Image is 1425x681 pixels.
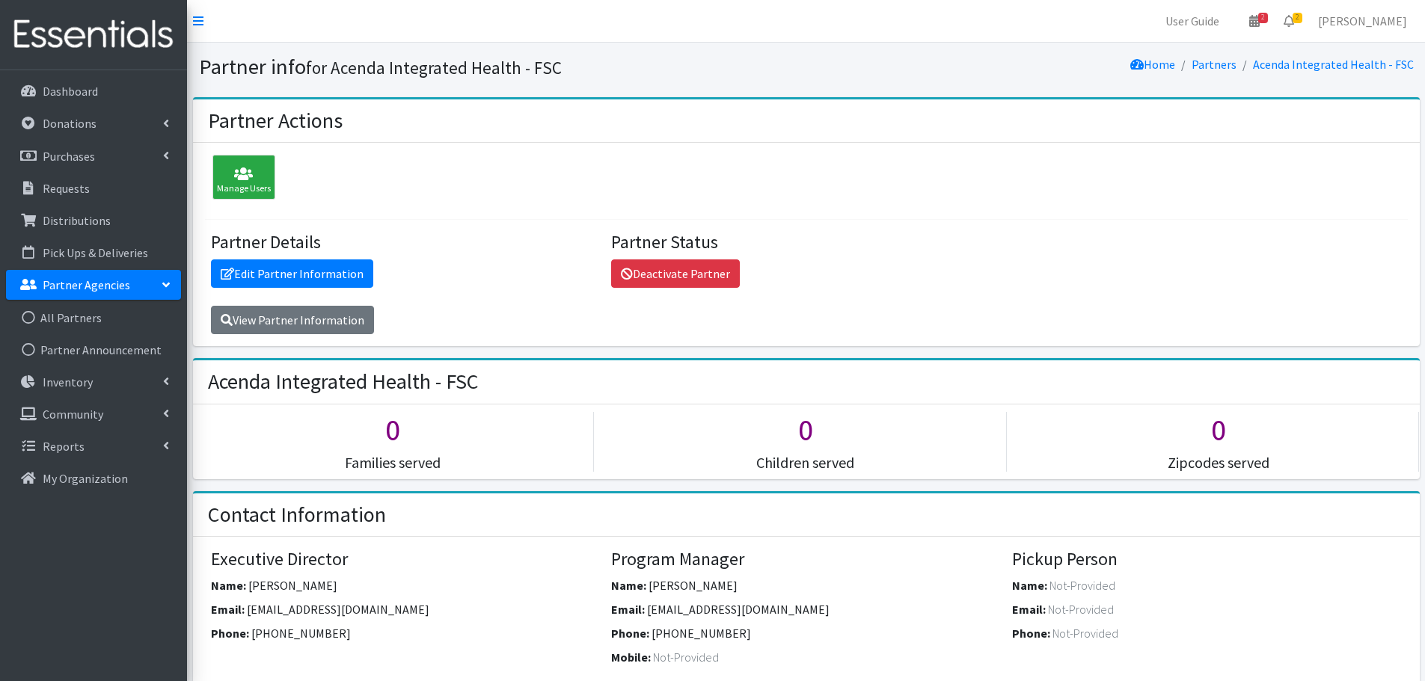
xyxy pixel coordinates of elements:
span: [EMAIL_ADDRESS][DOMAIN_NAME] [247,602,429,617]
h4: Pickup Person [1012,549,1402,570]
a: User Guide [1153,6,1231,36]
label: Mobile: [611,648,651,666]
p: Dashboard [43,84,98,99]
p: Inventory [43,375,93,389]
a: My Organization [6,463,181,493]
a: Partner Announcement [6,335,181,365]
a: Donations [6,108,181,138]
a: Requests [6,173,181,203]
h1: Partner info [199,54,801,80]
a: Community [6,399,181,429]
h4: Partner Details [211,232,601,253]
span: 2 [1293,13,1302,23]
span: 2 [1258,13,1268,23]
h4: Partner Status [611,232,1001,253]
p: Community [43,407,103,422]
label: Name: [211,576,246,594]
span: Not-Provided [1049,578,1115,593]
span: [PHONE_NUMBER] [251,626,351,641]
img: HumanEssentials [6,10,181,60]
label: Phone: [211,624,249,642]
a: Distributions [6,206,181,235]
label: Name: [1012,576,1047,594]
p: Partner Agencies [43,277,130,292]
a: Dashboard [6,76,181,106]
span: [PERSON_NAME] [649,578,738,593]
span: Not-Provided [653,650,719,665]
a: 2 [1237,6,1272,36]
h5: Zipcodes served [1018,454,1419,472]
a: All Partners [6,303,181,333]
p: Donations [43,116,96,131]
p: Requests [43,181,90,196]
a: Acenda Integrated Health - FSC [1253,57,1414,72]
h4: Program Manager [611,549,1001,570]
label: Email: [1012,600,1046,618]
a: [PERSON_NAME] [1306,6,1419,36]
a: View Partner Information [211,306,374,334]
p: Reports [43,439,85,454]
h2: Contact Information [208,502,386,528]
p: Distributions [43,213,111,228]
a: Pick Ups & Deliveries [6,238,181,268]
span: Not-Provided [1052,626,1118,641]
h1: 0 [605,412,1006,448]
a: Edit Partner Information [211,259,373,288]
p: Pick Ups & Deliveries [43,245,148,260]
a: Purchases [6,141,181,171]
label: Email: [611,600,645,618]
span: [PERSON_NAME] [248,578,337,593]
span: [EMAIL_ADDRESS][DOMAIN_NAME] [647,602,830,617]
a: Manage Users [205,172,275,187]
h4: Executive Director [211,549,601,570]
p: Purchases [43,149,95,164]
span: Not-Provided [1048,602,1114,617]
h2: Partner Actions [208,108,343,134]
h2: Acenda Integrated Health - FSC [208,369,479,395]
a: Partner Agencies [6,270,181,300]
h5: Families served [193,454,594,472]
label: Email: [211,600,245,618]
a: Home [1130,57,1175,72]
p: My Organization [43,471,128,486]
a: 2 [1272,6,1306,36]
h5: Children served [605,454,1006,472]
label: Name: [611,576,646,594]
a: Inventory [6,367,181,397]
a: Deactivate Partner [611,259,740,288]
h1: 0 [1018,412,1419,448]
label: Phone: [611,624,649,642]
label: Phone: [1012,624,1050,642]
small: for Acenda Integrated Health - FSC [306,57,562,78]
a: Reports [6,431,181,461]
span: [PHONE_NUMBER] [652,626,751,641]
div: Manage Users [212,155,275,200]
a: Partners [1192,57,1236,72]
h1: 0 [193,412,594,448]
